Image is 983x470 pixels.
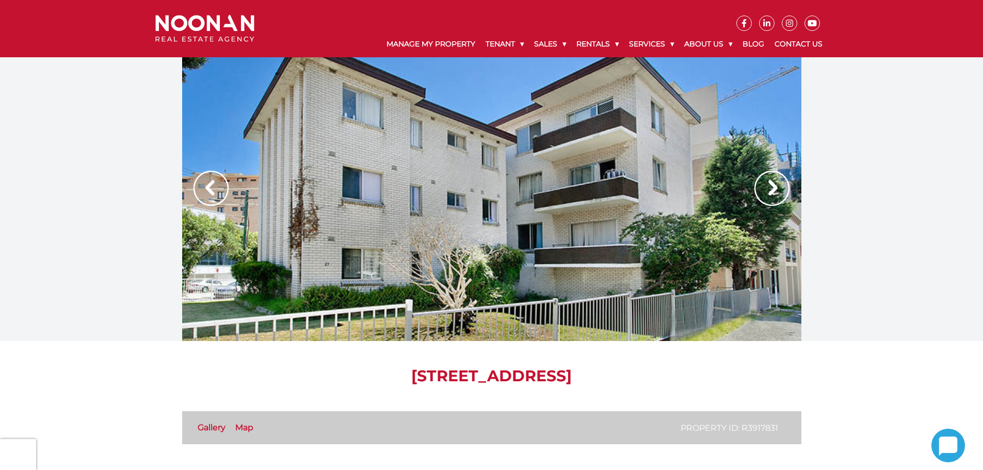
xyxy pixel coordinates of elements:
a: Map [235,423,253,432]
p: Property ID: R3917831 [681,422,778,434]
img: Arrow slider [754,171,789,206]
a: Gallery [198,423,225,432]
img: Noonan Real Estate Agency [155,15,254,42]
img: Arrow slider [194,171,229,206]
a: Manage My Property [381,31,480,57]
a: About Us [679,31,737,57]
a: Blog [737,31,769,57]
a: Contact Us [769,31,828,57]
a: Services [624,31,679,57]
a: Tenant [480,31,529,57]
a: Sales [529,31,571,57]
h1: [STREET_ADDRESS] [182,367,801,385]
a: Rentals [571,31,624,57]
